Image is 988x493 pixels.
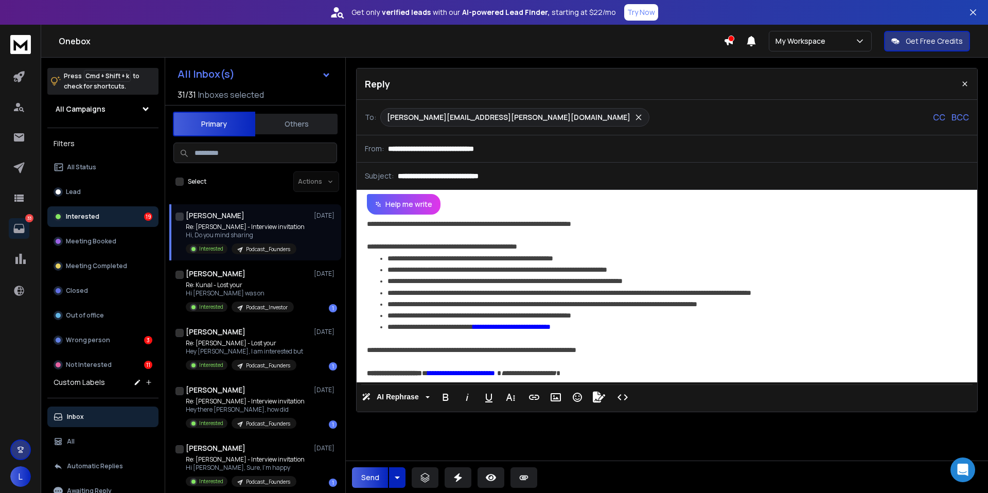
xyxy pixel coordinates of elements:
[144,361,152,369] div: 11
[188,178,206,186] label: Select
[186,455,305,464] p: Re: [PERSON_NAME] - Interview invitation
[367,194,440,215] button: Help me write
[186,269,245,279] h1: [PERSON_NAME]
[246,245,290,253] p: Podcast_Founders
[47,431,158,452] button: All
[613,387,632,408] button: Code View
[199,419,223,427] p: Interested
[47,407,158,427] button: Inbox
[178,89,196,101] span: 31 / 31
[178,69,235,79] h1: All Inbox(s)
[10,466,31,487] button: L
[186,281,294,289] p: Re: Kunal - Lost your
[246,420,290,428] p: Podcast_Founders
[950,457,975,482] div: Open Intercom Messenger
[524,387,544,408] button: Insert Link (⌘K)
[501,387,520,408] button: More Text
[186,397,305,406] p: Re: [PERSON_NAME] - Interview invitation
[186,231,305,239] p: Hi, Do you mind sharing
[186,327,245,337] h1: [PERSON_NAME]
[351,7,616,17] p: Get only with our starting at $22/mo
[365,171,394,181] p: Subject:
[59,35,724,47] h1: Onebox
[589,387,609,408] button: Signature
[199,361,223,369] p: Interested
[246,478,290,486] p: Podcast_Founders
[479,387,499,408] button: Underline (⌘U)
[144,336,152,344] div: 3
[66,311,104,320] p: Out of office
[47,330,158,350] button: Wrong person3
[884,31,970,51] button: Get Free Credits
[186,210,244,221] h1: [PERSON_NAME]
[67,413,84,421] p: Inbox
[365,77,390,91] p: Reply
[173,112,255,136] button: Primary
[66,262,127,270] p: Meeting Completed
[387,112,630,122] p: [PERSON_NAME][EMAIL_ADDRESS][PERSON_NAME][DOMAIN_NAME]
[314,444,337,452] p: [DATE]
[775,36,830,46] p: My Workspace
[66,361,112,369] p: Not Interested
[365,144,384,154] p: From:
[47,231,158,252] button: Meeting Booked
[375,393,421,401] span: AI Rephrase
[382,7,431,17] strong: verified leads
[462,7,550,17] strong: AI-powered Lead Finder,
[47,456,158,477] button: Automatic Replies
[9,218,29,239] a: 33
[47,256,158,276] button: Meeting Completed
[329,362,337,371] div: 1
[56,104,105,114] h1: All Campaigns
[47,305,158,326] button: Out of office
[436,387,455,408] button: Bold (⌘B)
[186,289,294,297] p: Hi [PERSON_NAME] was on
[314,386,337,394] p: [DATE]
[64,71,139,92] p: Press to check for shortcuts.
[186,443,245,453] h1: [PERSON_NAME]
[144,213,152,221] div: 19
[47,355,158,375] button: Not Interested11
[47,136,158,151] h3: Filters
[199,245,223,253] p: Interested
[25,214,33,222] p: 33
[169,64,339,84] button: All Inbox(s)
[66,213,99,221] p: Interested
[329,479,337,487] div: 1
[329,420,337,429] div: 1
[457,387,477,408] button: Italic (⌘I)
[255,113,338,135] button: Others
[47,157,158,178] button: All Status
[54,377,105,388] h3: Custom Labels
[186,385,245,395] h1: [PERSON_NAME]
[47,182,158,202] button: Lead
[352,467,388,488] button: Send
[246,304,288,311] p: Podcast_Investor
[47,99,158,119] button: All Campaigns
[66,237,116,245] p: Meeting Booked
[546,387,566,408] button: Insert Image (⌘P)
[199,478,223,485] p: Interested
[10,35,31,54] img: logo
[186,406,305,414] p: Hey there [PERSON_NAME], how did
[314,328,337,336] p: [DATE]
[186,339,303,347] p: Re: [PERSON_NAME] - Lost your
[624,4,658,21] button: Try Now
[314,270,337,278] p: [DATE]
[186,347,303,356] p: Hey [PERSON_NAME], I am interested but
[199,303,223,311] p: Interested
[906,36,963,46] p: Get Free Credits
[365,112,376,122] p: To:
[314,212,337,220] p: [DATE]
[47,206,158,227] button: Interested19
[951,111,969,124] p: BCC
[66,188,81,196] p: Lead
[933,111,945,124] p: CC
[67,437,75,446] p: All
[198,89,264,101] h3: Inboxes selected
[84,70,131,82] span: Cmd + Shift + k
[568,387,587,408] button: Emoticons
[246,362,290,369] p: Podcast_Founders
